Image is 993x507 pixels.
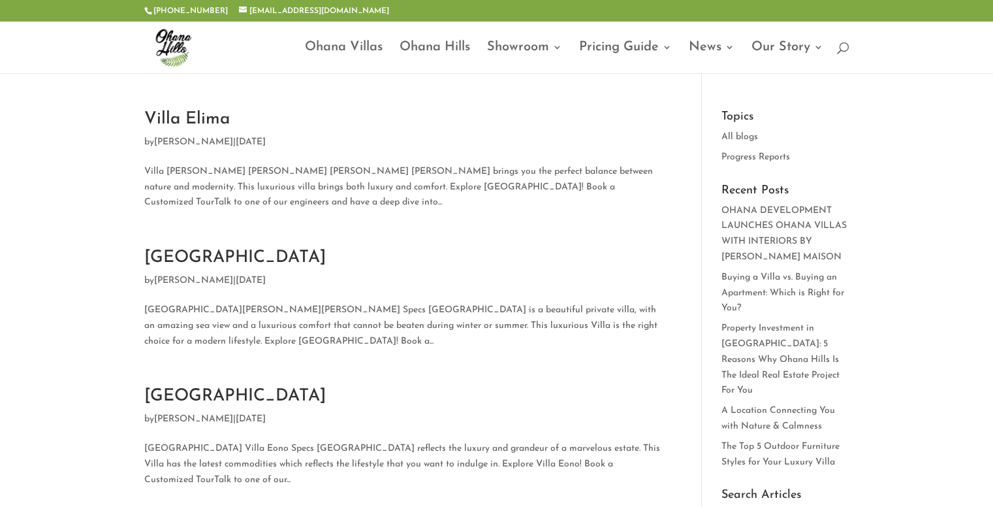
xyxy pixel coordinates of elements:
[154,414,233,424] a: [PERSON_NAME]
[721,323,840,395] a: Property Investment in [GEOGRAPHIC_DATA]: 5 Reasons Why Ohana Hills Is The Ideal Real Estate Proj...
[236,276,266,286] span: [DATE]
[153,7,228,15] a: [PHONE_NUMBER]
[721,185,849,203] h4: Recent Posts
[144,273,663,299] p: by |
[689,42,734,73] a: News
[154,276,233,286] a: [PERSON_NAME]
[144,388,663,487] article: [GEOGRAPHIC_DATA] Villa Eono Specs [GEOGRAPHIC_DATA] reflects the luxury and grandeur of a marvel...
[144,111,663,210] article: Villa [PERSON_NAME] [PERSON_NAME] [PERSON_NAME] [PERSON_NAME] brings you the perfect balance betw...
[144,412,663,437] p: by |
[721,152,790,162] a: Progress Reports
[487,42,562,73] a: Showroom
[236,137,266,147] span: [DATE]
[144,387,326,405] a: [GEOGRAPHIC_DATA]
[721,272,844,314] a: Buying a Villa vs. Buying an Apartment: Which is Right for You?
[721,132,758,142] a: All blogs
[144,249,326,267] a: [GEOGRAPHIC_DATA]
[144,250,663,349] article: [GEOGRAPHIC_DATA][PERSON_NAME][PERSON_NAME] Specs [GEOGRAPHIC_DATA] is a beautiful private villa,...
[579,42,672,73] a: Pricing Guide
[721,206,847,262] a: OHANA DEVELOPMENT LAUNCHES OHANA VILLAS WITH INTERIORS BY [PERSON_NAME] MAISON
[400,42,470,73] a: Ohana Hills
[239,7,389,15] a: [EMAIL_ADDRESS][DOMAIN_NAME]
[751,42,823,73] a: Our Story
[721,442,840,467] a: The Top 5 Outdoor Furniture Styles for Your Luxury Villa
[144,135,663,160] p: by |
[147,21,199,73] img: ohana-hills
[154,137,233,147] a: [PERSON_NAME]
[721,406,835,431] a: A Location Connecting You with Nature & Calmness
[721,111,849,129] h4: Topics
[305,42,383,73] a: Ohana Villas
[144,110,230,128] a: Villa Elima
[236,414,266,424] span: [DATE]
